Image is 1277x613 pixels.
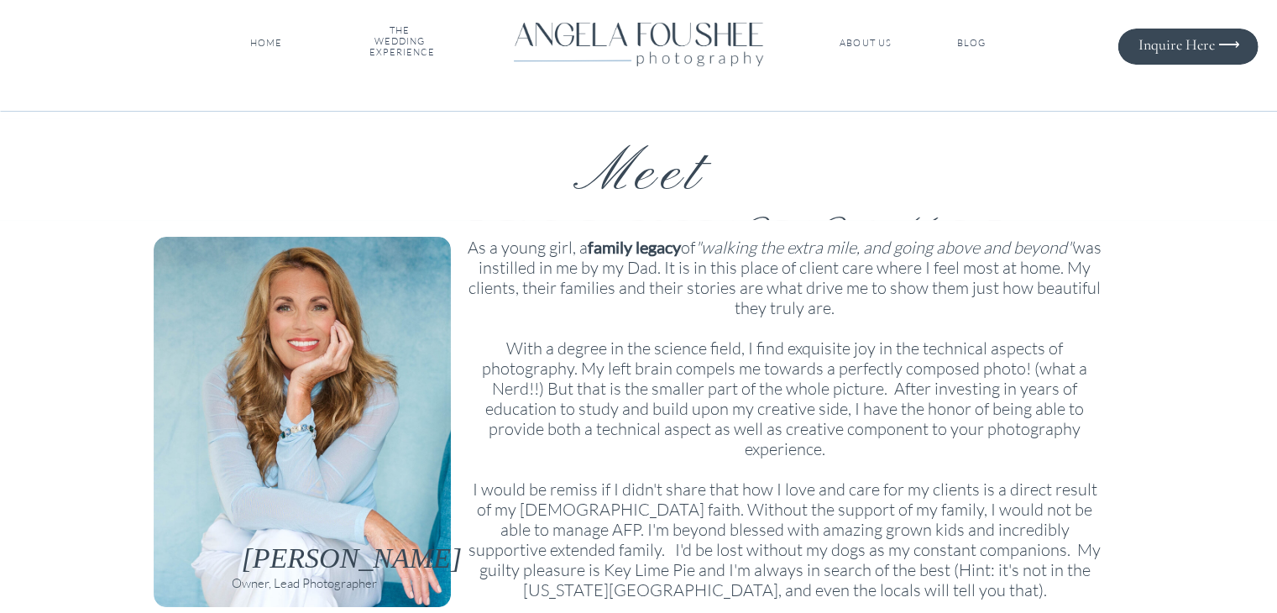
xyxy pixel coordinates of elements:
a: ABOUT US [838,38,894,50]
p: Owner, Lead Photographer [232,572,386,591]
a: BLOG [941,38,1002,50]
a: THE WEDDINGEXPERIENCE [369,25,431,61]
p: As a young girl, a of was instilled in me by my Dad. It is in this place of client care where I f... [466,237,1104,595]
nav: THE WEDDING EXPERIENCE [369,25,431,61]
a: Inquire Here ⟶ [1124,36,1240,53]
b: family legacy [588,237,681,257]
i: "walking the extra mile, and going above and beyond" [695,237,1073,258]
h1: Meet [PERSON_NAME] [437,139,841,180]
i: [PERSON_NAME] [242,542,463,574]
a: HOME [247,38,286,50]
